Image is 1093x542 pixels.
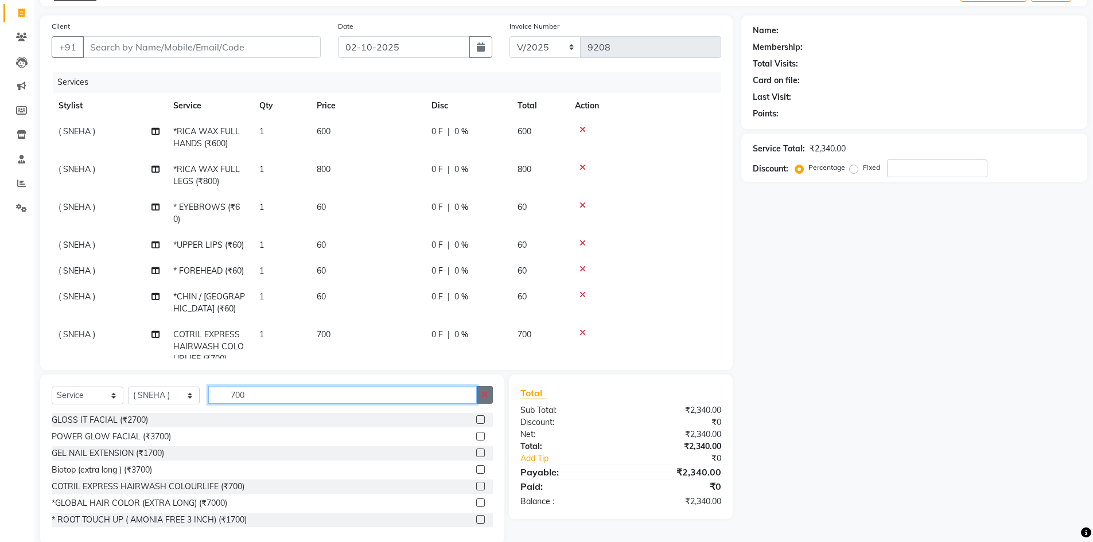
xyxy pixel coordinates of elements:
div: Total: [512,440,621,453]
span: * FOREHEAD (₹60) [173,266,244,276]
span: 0 % [454,163,468,176]
span: 600 [317,126,330,137]
span: | [448,239,450,251]
div: COTRIL EXPRESS HAIRWASH COLOURLIFE (₹700) [52,481,244,493]
div: Card on file: [753,75,800,87]
span: 700 [518,329,531,340]
span: 60 [518,202,527,212]
div: Name: [753,25,779,37]
span: 0 F [431,239,443,251]
div: * ROOT TOUCH UP ( AMONIA FREE 3 INCH) (₹1700) [52,514,247,526]
span: COTRIL EXPRESS HAIRWASH COLOURLIFE (₹700) [173,329,244,364]
span: | [448,163,450,176]
span: *RICA WAX FULL HANDS (₹600) [173,126,240,149]
span: 60 [317,202,326,212]
div: ₹2,340.00 [621,496,730,508]
th: Stylist [52,93,166,119]
div: Service Total: [753,143,805,155]
span: 60 [518,291,527,302]
span: ( SNEHA ) [59,126,95,137]
span: ( SNEHA ) [59,164,95,174]
span: | [448,126,450,138]
button: +91 [52,36,84,58]
span: 0 F [431,329,443,341]
div: GEL NAIL EXTENSION (₹1700) [52,447,164,459]
div: Discount: [753,163,788,175]
span: 0 % [454,201,468,213]
div: ₹0 [621,479,730,493]
div: POWER GLOW FACIAL (₹3700) [52,431,171,443]
div: Payable: [512,465,621,479]
span: 0 % [454,329,468,341]
span: 0 % [454,126,468,138]
input: Search by Name/Mobile/Email/Code [83,36,321,58]
span: 800 [518,164,531,174]
a: Add Tip [512,453,639,465]
th: Service [166,93,252,119]
div: ₹2,340.00 [621,465,730,479]
div: ₹2,340.00 [621,404,730,416]
span: | [448,265,450,277]
span: 0 % [454,239,468,251]
th: Qty [252,93,310,119]
span: Total [520,387,547,399]
label: Invoice Number [509,21,559,32]
span: 60 [317,266,326,276]
span: *RICA WAX FULL LEGS (₹800) [173,164,240,186]
span: 700 [317,329,330,340]
span: 60 [518,266,527,276]
span: 0 % [454,265,468,277]
div: Total Visits: [753,58,798,70]
span: | [448,329,450,341]
span: ( SNEHA ) [59,266,95,276]
span: 1 [259,240,264,250]
span: 800 [317,164,330,174]
span: ( SNEHA ) [59,291,95,302]
span: 0 F [431,265,443,277]
label: Percentage [808,162,845,173]
span: 0 % [454,291,468,303]
div: ₹0 [621,416,730,428]
th: Total [511,93,568,119]
span: 1 [259,266,264,276]
span: ( SNEHA ) [59,202,95,212]
span: 0 F [431,163,443,176]
span: 60 [317,240,326,250]
label: Fixed [863,162,880,173]
div: Biotop (extra long ) (₹3700) [52,464,152,476]
span: 0 F [431,291,443,303]
label: Date [338,21,353,32]
th: Action [568,93,721,119]
div: *GLOBAL HAIR COLOR (EXTRA LONG) (₹7000) [52,497,227,509]
span: * EYEBROWS (₹60) [173,202,240,224]
div: Discount: [512,416,621,428]
div: Membership: [753,41,803,53]
div: Paid: [512,479,621,493]
span: | [448,291,450,303]
span: 1 [259,329,264,340]
label: Client [52,21,70,32]
span: 60 [518,240,527,250]
span: 0 F [431,126,443,138]
span: 1 [259,126,264,137]
span: 1 [259,202,264,212]
span: *CHIN / [GEOGRAPHIC_DATA] (₹60) [173,291,245,314]
span: ( SNEHA ) [59,240,95,250]
div: ₹2,340.00 [621,440,730,453]
div: ₹0 [639,453,730,465]
span: | [448,201,450,213]
span: 0 F [431,201,443,213]
span: 60 [317,291,326,302]
div: Net: [512,428,621,440]
span: 1 [259,164,264,174]
div: Points: [753,108,779,120]
span: ( SNEHA ) [59,329,95,340]
span: 600 [518,126,531,137]
div: ₹2,340.00 [621,428,730,440]
div: Sub Total: [512,404,621,416]
th: Price [310,93,425,119]
div: Balance : [512,496,621,508]
input: Search or Scan [208,386,477,404]
div: ₹2,340.00 [810,143,846,155]
span: *UPPER LIPS (₹60) [173,240,244,250]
